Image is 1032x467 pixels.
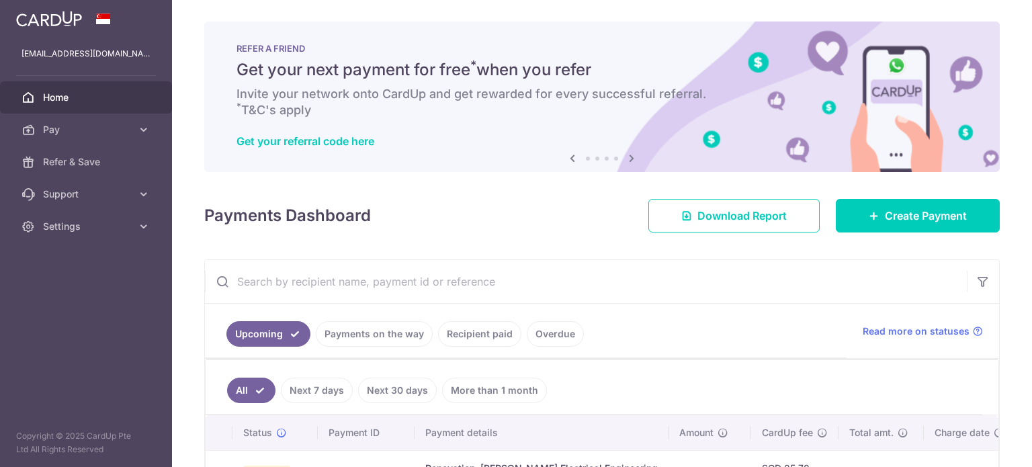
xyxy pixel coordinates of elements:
h5: Get your next payment for free when you refer [236,59,967,81]
img: RAF banner [204,22,1000,172]
iframe: Opens a widget where you can find more information [946,427,1019,460]
h4: Payments Dashboard [204,204,371,228]
a: All [227,378,275,403]
a: More than 1 month [442,378,547,403]
a: Overdue [527,321,584,347]
a: Read more on statuses [863,325,983,338]
a: Recipient paid [438,321,521,347]
span: Charge date [935,426,990,439]
a: Next 7 days [281,378,353,403]
p: [EMAIL_ADDRESS][DOMAIN_NAME] [21,47,150,60]
span: CardUp fee [762,426,813,439]
span: Create Payment [885,208,967,224]
a: Get your referral code here [236,134,374,148]
h6: Invite your network onto CardUp and get rewarded for every successful referral. T&C's apply [236,86,967,118]
a: Download Report [648,199,820,232]
th: Payment ID [318,415,415,450]
span: Total amt. [849,426,894,439]
span: Home [43,91,132,104]
span: Status [243,426,272,439]
a: Upcoming [226,321,310,347]
span: Read more on statuses [863,325,970,338]
a: Create Payment [836,199,1000,232]
span: Download Report [697,208,787,224]
span: Pay [43,123,132,136]
a: Payments on the way [316,321,433,347]
img: CardUp [16,11,82,27]
input: Search by recipient name, payment id or reference [205,260,967,303]
th: Payment details [415,415,669,450]
p: REFER A FRIEND [236,43,967,54]
span: Refer & Save [43,155,132,169]
a: Next 30 days [358,378,437,403]
span: Support [43,187,132,201]
span: Amount [679,426,714,439]
span: Settings [43,220,132,233]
